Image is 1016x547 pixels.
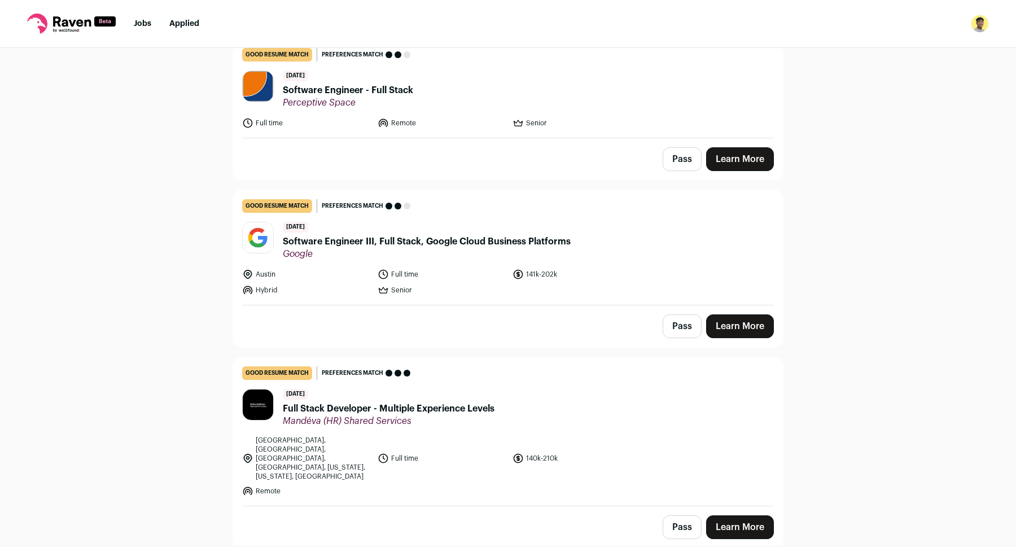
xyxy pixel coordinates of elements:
[242,48,312,62] div: good resume match
[663,515,702,539] button: Pass
[663,147,702,171] button: Pass
[283,84,413,97] span: Software Engineer - Full Stack
[243,71,273,102] img: b66d271da138bff6516c32c7371c948c11655596ef4d2ede264272552620a1c8.jpg
[242,117,371,129] li: Full time
[242,269,371,280] li: Austin
[378,436,506,481] li: Full time
[283,415,494,427] span: Mandéva (HR) Shared Services
[706,314,774,338] a: Learn More
[378,285,506,296] li: Senior
[513,117,641,129] li: Senior
[169,20,199,28] a: Applied
[971,15,989,33] button: Open dropdown
[322,367,383,379] span: Preferences match
[242,285,371,296] li: Hybrid
[283,235,571,248] span: Software Engineer III, Full Stack, Google Cloud Business Platforms
[242,199,312,213] div: good resume match
[322,200,383,212] span: Preferences match
[322,49,383,60] span: Preferences match
[378,269,506,280] li: Full time
[706,147,774,171] a: Learn More
[134,20,151,28] a: Jobs
[242,485,371,497] li: Remote
[283,222,308,233] span: [DATE]
[513,436,641,481] li: 140k-210k
[243,222,273,253] img: 8d2c6156afa7017e60e680d3937f8205e5697781b6c771928cb24e9df88505de.jpg
[283,402,494,415] span: Full Stack Developer - Multiple Experience Levels
[233,39,783,138] a: good resume match Preferences match [DATE] Software Engineer - Full Stack Perceptive Space Full t...
[378,117,506,129] li: Remote
[243,390,273,420] img: f33420e7871a67b620c87efa8df01e608541990514ef7263ed5e38df2d610b57.jpg
[283,71,308,81] span: [DATE]
[971,15,989,33] img: 17259418-medium_jpg
[233,357,783,506] a: good resume match Preferences match [DATE] Full Stack Developer - Multiple Experience Levels Mand...
[283,248,571,260] span: Google
[663,314,702,338] button: Pass
[242,366,312,380] div: good resume match
[706,515,774,539] a: Learn More
[283,389,308,400] span: [DATE]
[242,436,371,481] li: [GEOGRAPHIC_DATA], [GEOGRAPHIC_DATA], [GEOGRAPHIC_DATA], [GEOGRAPHIC_DATA], [US_STATE], [US_STATE...
[233,190,783,305] a: good resume match Preferences match [DATE] Software Engineer III, Full Stack, Google Cloud Busine...
[513,269,641,280] li: 141k-202k
[283,97,413,108] span: Perceptive Space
